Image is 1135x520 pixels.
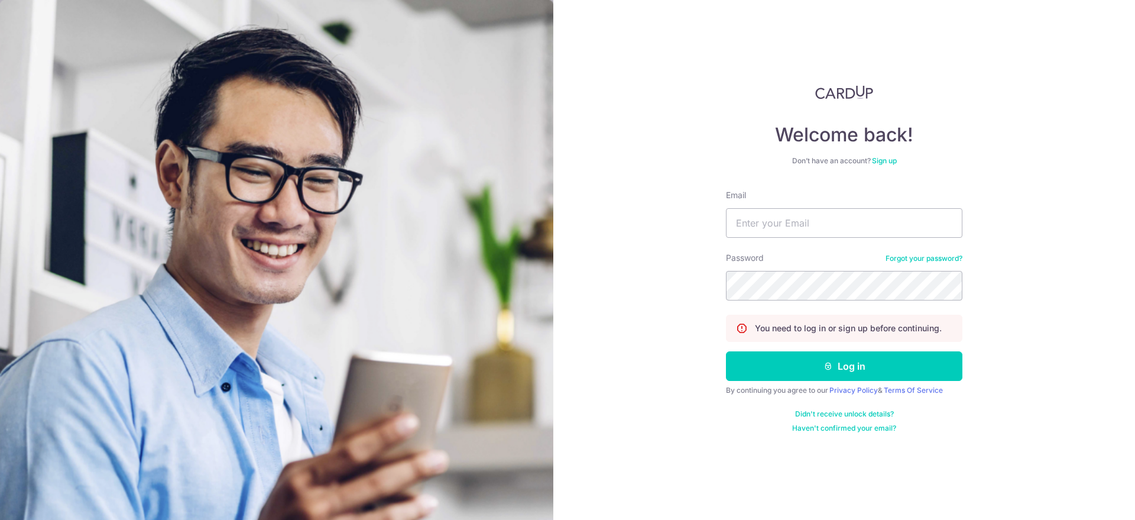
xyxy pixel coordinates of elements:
div: By continuing you agree to our & [726,386,962,395]
div: Don’t have an account? [726,156,962,166]
a: Sign up [872,156,897,165]
a: Privacy Policy [829,386,878,395]
h4: Welcome back! [726,123,962,147]
p: You need to log in or sign up before continuing. [755,322,942,334]
img: CardUp Logo [815,85,873,99]
button: Log in [726,351,962,381]
a: Didn't receive unlock details? [795,409,894,419]
a: Haven't confirmed your email? [792,424,896,433]
a: Forgot your password? [886,254,962,263]
label: Password [726,252,764,264]
label: Email [726,189,746,201]
a: Terms Of Service [884,386,943,395]
input: Enter your Email [726,208,962,238]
